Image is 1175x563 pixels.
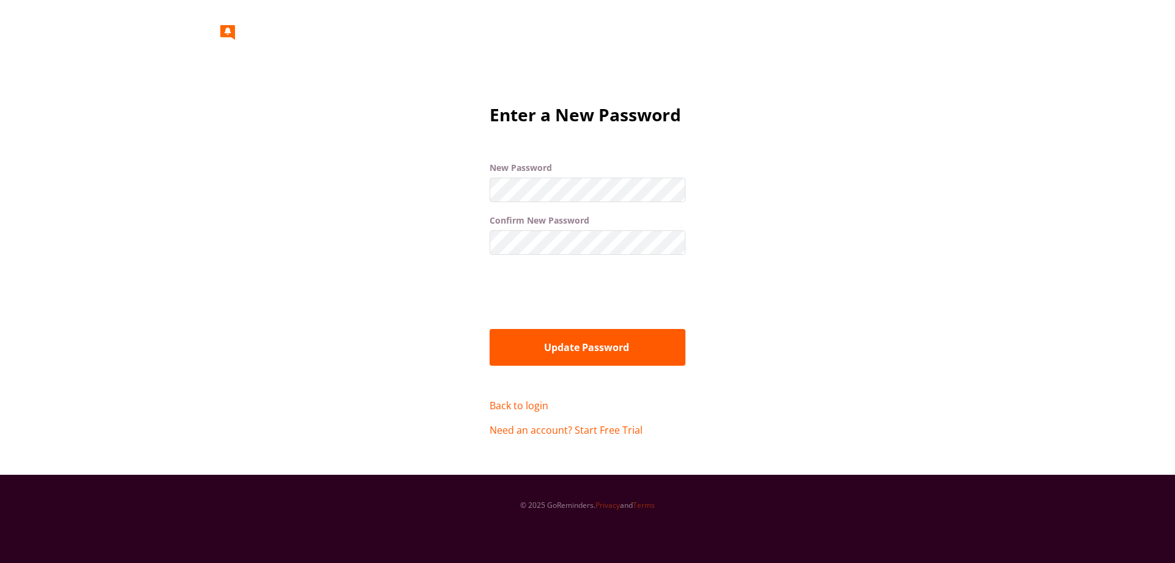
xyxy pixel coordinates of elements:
label: New Password [490,162,685,173]
p: © 2025 GoReminders. and [220,497,955,513]
button: Update Password [490,329,685,366]
a: Back to login [490,398,548,414]
a: Need an account? Start Free Trial [490,423,643,438]
img: GoReminders [220,25,301,40]
label: Confirm New Password [490,214,685,226]
iframe: reCAPTCHA [490,263,676,311]
a: Terms [633,497,655,513]
a: Privacy [595,497,620,513]
h2: Enter a New Password [490,101,685,129]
